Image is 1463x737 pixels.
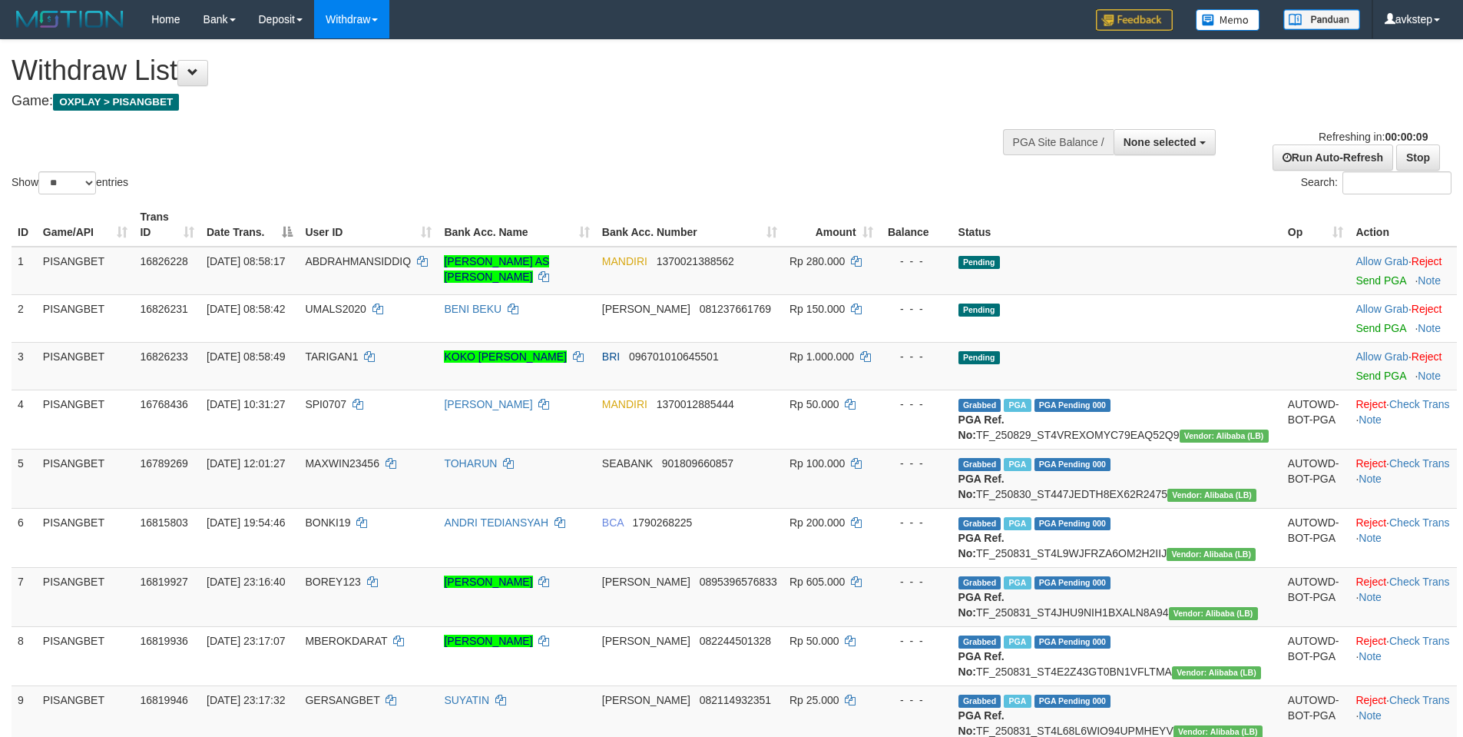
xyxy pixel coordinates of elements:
[1124,136,1197,148] span: None selected
[952,390,1282,449] td: TF_250829_ST4VREXOMYC79EAQ52Q9
[700,635,771,647] span: Copy 082244501328 to clipboard
[12,342,37,390] td: 3
[207,457,285,470] span: [DATE] 12:01:27
[1359,532,1382,544] a: Note
[305,576,360,588] span: BOREY123
[602,516,624,529] span: BCA
[789,635,839,647] span: Rp 50.000
[1412,303,1442,315] a: Reject
[1359,473,1382,485] a: Note
[1385,131,1428,143] strong: 00:00:09
[12,8,128,31] img: MOTION_logo.png
[1282,449,1350,508] td: AUTOWD-BOT-PGA
[958,650,1005,678] b: PGA Ref. No:
[1389,635,1450,647] a: Check Trans
[700,303,771,315] span: Copy 081237661769 to clipboard
[1349,390,1457,449] td: · ·
[1283,9,1360,30] img: panduan.png
[305,694,379,706] span: GERSANGBET
[37,247,134,295] td: PISANGBET
[12,449,37,508] td: 5
[37,342,134,390] td: PISANGBET
[1389,516,1450,529] a: Check Trans
[1355,350,1408,363] a: Allow Grab
[789,694,839,706] span: Rp 25.000
[885,254,946,269] div: - - -
[1418,274,1441,287] a: Note
[952,508,1282,567] td: TF_250831_ST4L9WJFRZA6OM2H2IIJ
[602,398,647,410] span: MANDIRI
[958,636,1001,649] span: Grabbed
[444,516,548,529] a: ANDRI TEDIANSYAH
[444,303,501,315] a: BENI BEKU
[1342,171,1451,194] input: Search:
[1004,458,1031,471] span: Marked by avksurya
[1096,9,1173,31] img: Feedback.jpg
[1004,399,1031,412] span: Marked by avkyakub
[444,694,489,706] a: SUYATIN
[1355,516,1386,529] a: Reject
[633,516,693,529] span: Copy 1790268225 to clipboard
[1349,294,1457,342] td: ·
[207,303,285,315] span: [DATE] 08:58:42
[1004,517,1031,530] span: Marked by avkyakub
[596,203,783,247] th: Bank Acc. Number: activate to sort column ascending
[1282,203,1350,247] th: Op: activate to sort column ascending
[1349,626,1457,686] td: · ·
[1355,303,1411,315] span: ·
[207,576,285,588] span: [DATE] 23:16:40
[207,635,285,647] span: [DATE] 23:17:07
[37,567,134,626] td: PISANGBET
[1389,457,1450,470] a: Check Trans
[305,350,358,363] span: TARIGAN1
[305,516,350,529] span: BONKI19
[444,350,566,363] a: KOKO [PERSON_NAME]
[958,576,1001,589] span: Grabbed
[789,576,845,588] span: Rp 605.000
[1389,398,1450,410] a: Check Trans
[885,456,946,471] div: - - -
[140,694,187,706] span: 16819946
[958,473,1005,500] b: PGA Ref. No:
[37,508,134,567] td: PISANGBET
[1319,131,1428,143] span: Refreshing in:
[1034,517,1111,530] span: PGA Pending
[1114,129,1216,155] button: None selected
[958,695,1001,708] span: Grabbed
[1355,274,1405,287] a: Send PGA
[602,576,690,588] span: [PERSON_NAME]
[140,457,187,470] span: 16789269
[662,457,733,470] span: Copy 901809660857 to clipboard
[1355,457,1386,470] a: Reject
[12,390,37,449] td: 4
[140,398,187,410] span: 16768436
[789,398,839,410] span: Rp 50.000
[958,709,1005,737] b: PGA Ref. No:
[789,255,845,267] span: Rp 280.000
[1355,694,1386,706] a: Reject
[1412,255,1442,267] a: Reject
[789,516,845,529] span: Rp 200.000
[958,532,1005,559] b: PGA Ref. No:
[438,203,595,247] th: Bank Acc. Name: activate to sort column ascending
[305,255,411,267] span: ABDRAHMANSIDDIQ
[444,576,532,588] a: [PERSON_NAME]
[1355,635,1386,647] a: Reject
[207,694,285,706] span: [DATE] 23:17:32
[207,350,285,363] span: [DATE] 08:58:49
[885,349,946,364] div: - - -
[958,256,1000,269] span: Pending
[37,203,134,247] th: Game/API: activate to sort column ascending
[602,635,690,647] span: [PERSON_NAME]
[1359,709,1382,722] a: Note
[140,516,187,529] span: 16815803
[37,626,134,686] td: PISANGBET
[958,458,1001,471] span: Grabbed
[885,574,946,589] div: - - -
[207,255,285,267] span: [DATE] 08:58:17
[1034,458,1111,471] span: PGA Pending
[700,576,777,588] span: Copy 0895396576833 to clipboard
[1396,144,1440,171] a: Stop
[1196,9,1260,31] img: Button%20Memo.svg
[53,94,179,111] span: OXPLAY > PISANGBET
